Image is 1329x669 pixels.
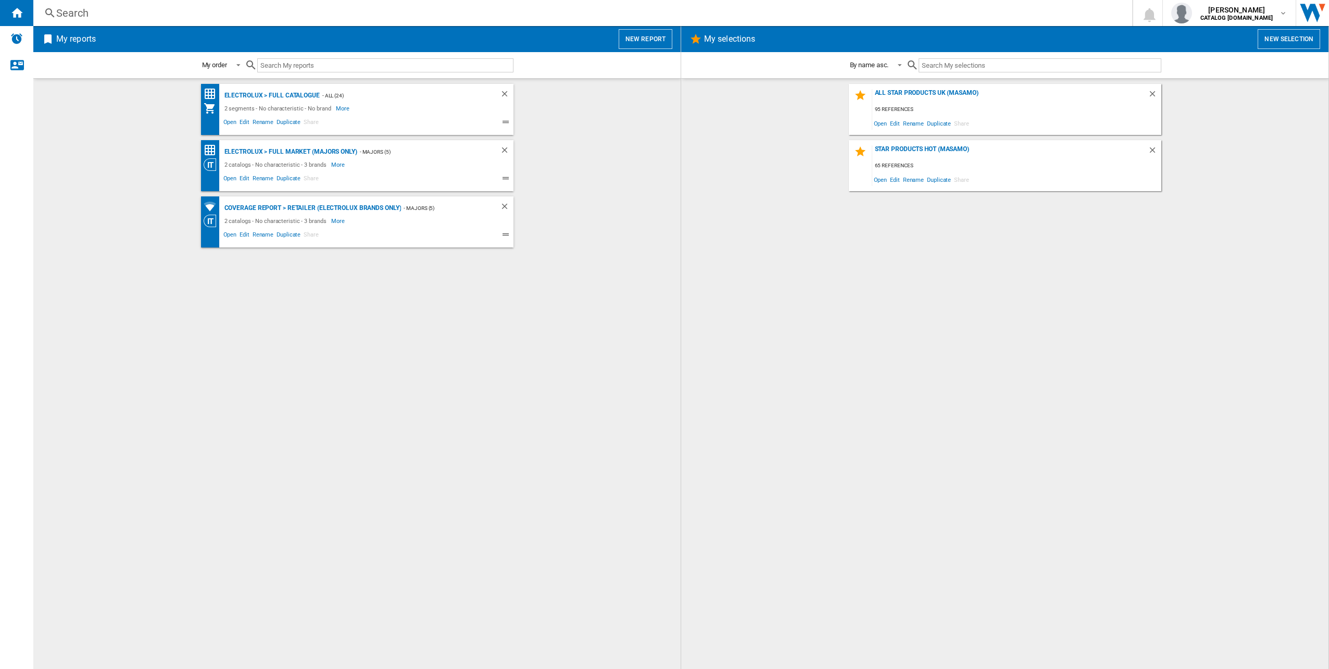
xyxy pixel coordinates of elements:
span: Share [302,230,320,242]
div: Delete [500,202,513,215]
div: Category View [204,158,222,171]
div: Delete [500,89,513,102]
span: Duplicate [925,116,952,130]
div: Price Matrix [204,88,222,101]
span: Share [952,116,971,130]
span: Open [222,230,239,242]
span: Share [952,172,971,187]
button: New selection [1258,29,1320,49]
div: Star Products Hot (masamo) [872,145,1148,159]
div: - Majors (5) [357,145,479,158]
span: More [331,158,346,171]
span: Rename [901,172,925,187]
div: 95 references [872,103,1161,116]
div: My Assortment [204,102,222,115]
div: By name asc. [850,61,889,69]
span: [PERSON_NAME] [1200,5,1273,15]
div: Electrolux > Full Market (Majors Only) [222,145,357,158]
span: Open [872,172,889,187]
span: Edit [238,174,251,186]
span: Edit [888,116,901,130]
h2: My selections [702,29,757,49]
div: All star products UK (masamo) [872,89,1148,103]
div: Electrolux > Full Catalogue [222,89,320,102]
div: Delete [1148,145,1161,159]
img: alerts-logo.svg [10,32,23,45]
span: Edit [888,172,901,187]
span: Duplicate [275,117,302,130]
div: Search [56,6,1105,20]
span: Rename [251,230,275,242]
span: Open [222,174,239,186]
div: Coverage Report > Retailer (Electrolux Brands Only) [222,202,402,215]
div: Delete [500,145,513,158]
input: Search My reports [257,58,513,72]
div: 65 references [872,159,1161,172]
span: Duplicate [275,230,302,242]
button: New report [619,29,672,49]
span: Edit [238,117,251,130]
span: Rename [251,174,275,186]
div: - Majors (5) [401,202,479,215]
span: More [331,215,346,227]
div: 2 catalogs - No characteristic - 3 brands [222,215,332,227]
h2: My reports [54,29,98,49]
div: Category View [204,215,222,227]
span: Rename [901,116,925,130]
span: Rename [251,117,275,130]
span: Share [302,117,320,130]
div: 2 catalogs - No characteristic - 3 brands [222,158,332,171]
span: Edit [238,230,251,242]
input: Search My selections [919,58,1161,72]
div: My order [202,61,227,69]
span: Open [222,117,239,130]
div: Delete [1148,89,1161,103]
b: CATALOG [DOMAIN_NAME] [1200,15,1273,21]
span: Duplicate [275,174,302,186]
img: profile.jpg [1171,3,1192,23]
div: 2 segments - No characteristic - No brand [222,102,336,115]
div: - ALL (24) [320,89,479,102]
div: Retailers coverage [204,200,222,213]
span: Open [872,116,889,130]
span: Share [302,174,320,186]
span: Duplicate [925,172,952,187]
span: More [336,102,351,115]
div: Price Matrix [204,144,222,157]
